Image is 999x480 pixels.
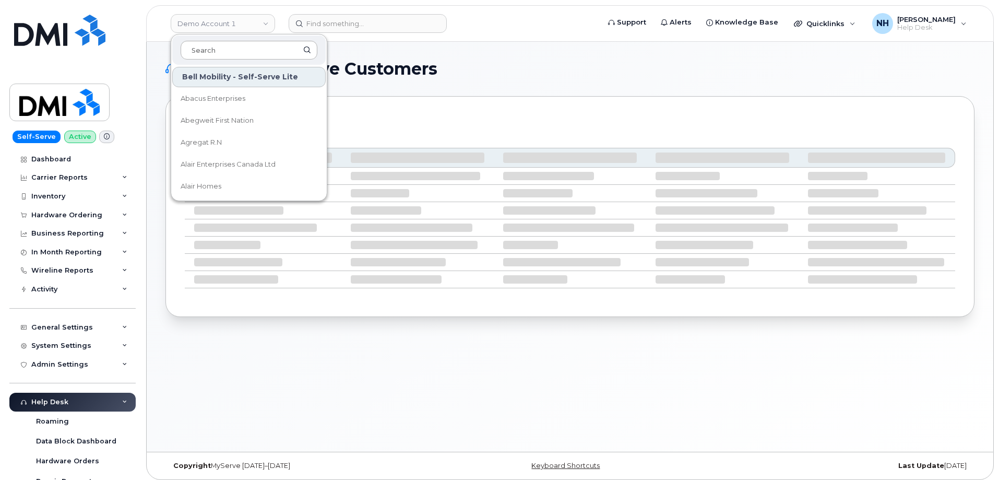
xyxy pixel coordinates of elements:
[181,115,254,126] span: Abegweit First Nation
[172,88,326,109] a: Abacus Enterprises
[531,462,600,470] a: Keyboard Shortcuts
[172,176,326,197] a: Alair Homes
[165,462,435,470] div: MyServe [DATE]–[DATE]
[181,159,276,170] span: Alair Enterprises Canada Ltd
[172,154,326,175] a: Alair Enterprises Canada Ltd
[898,462,944,470] strong: Last Update
[172,132,326,153] a: Agregat R.N
[181,93,245,104] span: Abacus Enterprises
[181,181,221,192] span: Alair Homes
[181,137,222,148] span: Agregat R.N
[705,462,974,470] div: [DATE]
[172,110,326,131] a: Abegweit First Nation
[173,462,211,470] strong: Copyright
[181,41,317,60] input: Search
[172,67,326,87] div: Bell Mobility - Self-Serve Lite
